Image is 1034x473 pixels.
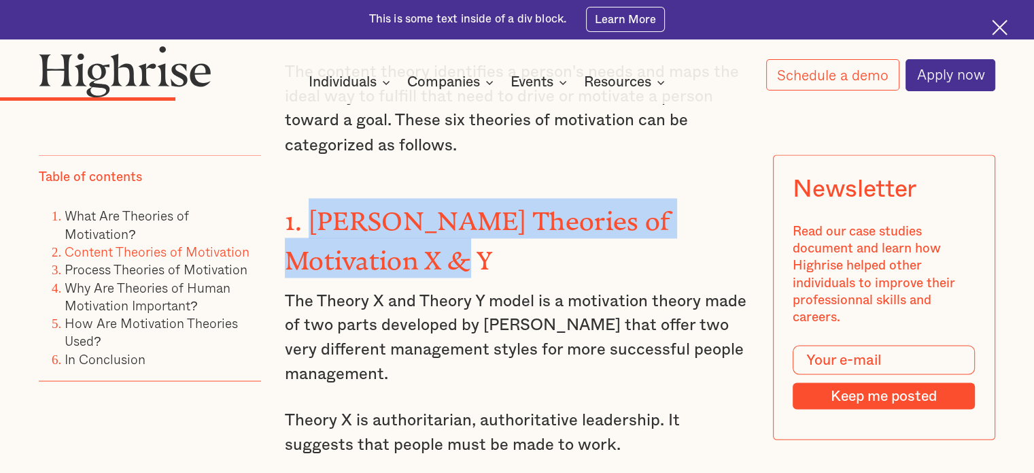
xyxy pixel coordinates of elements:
[285,408,749,457] p: Theory X is authoritarian, authoritative leadership. It suggests that people must be made to work.
[793,223,976,327] div: Read our case studies document and learn how Highrise helped other individuals to improve their p...
[511,74,553,91] div: Events
[65,349,145,369] a: In Conclusion
[793,346,976,410] form: Modal Form
[793,382,976,410] input: Keep me posted
[584,74,669,91] div: Resources
[65,259,247,279] a: Process Theories of Motivation
[793,176,916,203] div: Newsletter
[766,59,899,91] a: Schedule a demo
[65,313,238,350] a: How Are Motivation Theories Used?
[793,346,976,375] input: Your e-mail
[584,74,651,91] div: Resources
[369,12,567,27] div: This is some text inside of a div block.
[65,206,189,243] a: What Are Theories of Motivation?
[309,74,394,91] div: Individuals
[285,289,749,387] p: The Theory X and Theory Y model is a motivation theory made of two parts developed by [PERSON_NAM...
[285,206,670,262] strong: 1. [PERSON_NAME] Theories of Motivation X & Y
[906,59,995,91] a: Apply now
[39,46,211,98] img: Highrise logo
[407,74,498,91] div: Companies
[65,242,249,261] a: Content Theories of Motivation
[407,74,480,91] div: Companies
[65,277,230,314] a: Why Are Theories of Human Motivation Important?
[586,7,666,31] a: Learn More
[285,61,749,158] p: The content theory identifies a person's needs and maps the ideal way to fulfill that need to dri...
[511,74,571,91] div: Events
[39,169,142,186] div: Table of contents
[309,74,377,91] div: Individuals
[992,20,1007,35] img: Cross icon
